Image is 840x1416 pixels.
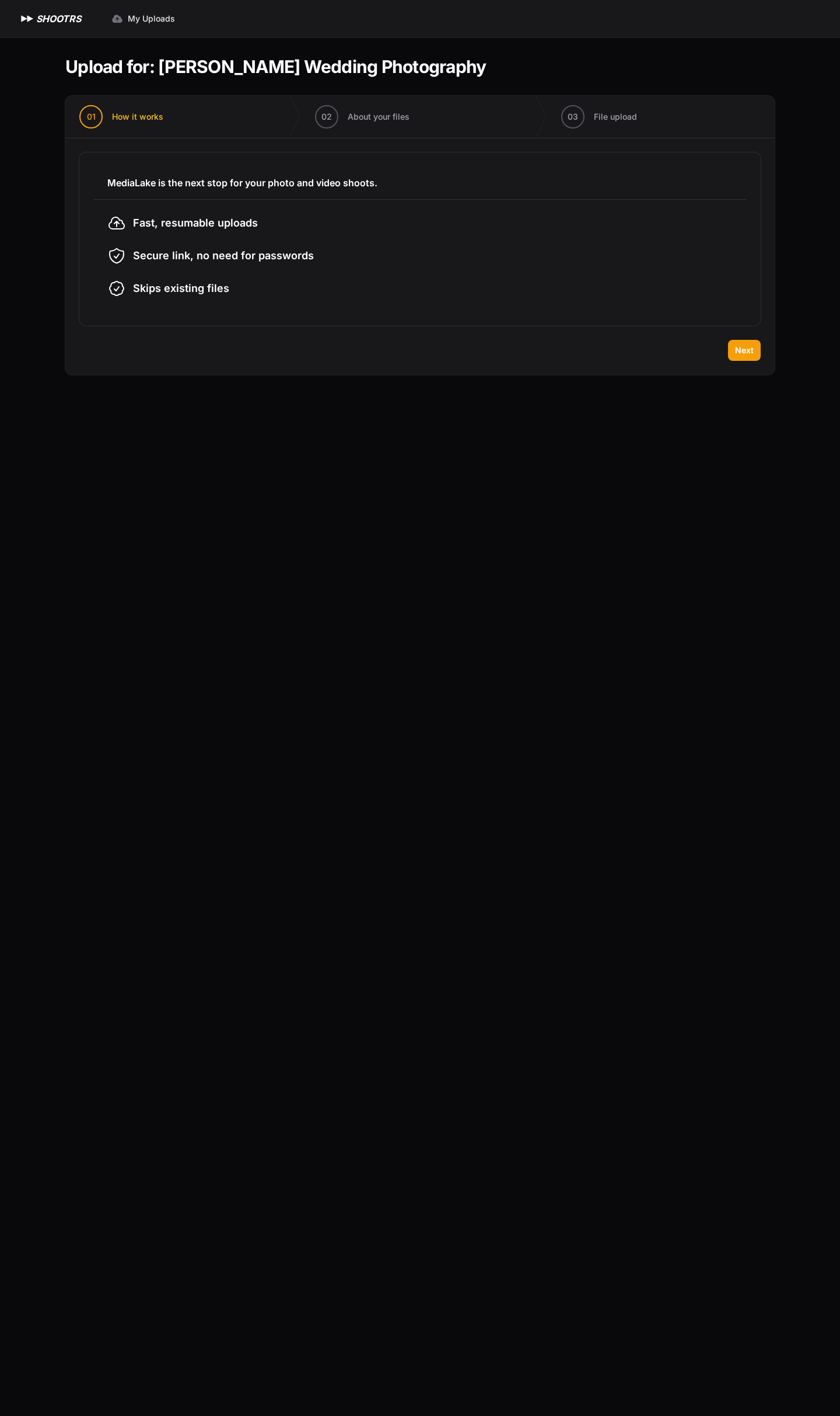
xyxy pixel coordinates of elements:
[133,280,229,297] span: Skips existing files
[735,345,754,356] span: Next
[128,13,175,25] span: My Uploads
[65,56,486,77] h1: Upload for: [PERSON_NAME] Wedding Photography
[36,12,81,26] h1: SHOOTRS
[547,96,651,138] button: 03 File upload
[87,111,96,123] span: 01
[65,96,177,138] button: 01 How it works
[133,215,258,231] span: Fast, resumable uploads
[594,111,637,123] span: File upload
[104,8,182,29] a: My Uploads
[112,111,163,123] span: How it works
[301,96,423,138] button: 02 About your files
[19,12,36,26] img: SHOOTRS
[568,111,578,123] span: 03
[321,111,332,123] span: 02
[728,340,761,361] button: Next
[348,111,409,123] span: About your files
[19,12,81,26] a: SHOOTRS SHOOTRS
[107,176,733,190] h3: MediaLake is the next stop for your photo and video shoots.
[133,248,314,264] span: Secure link, no need for passwords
